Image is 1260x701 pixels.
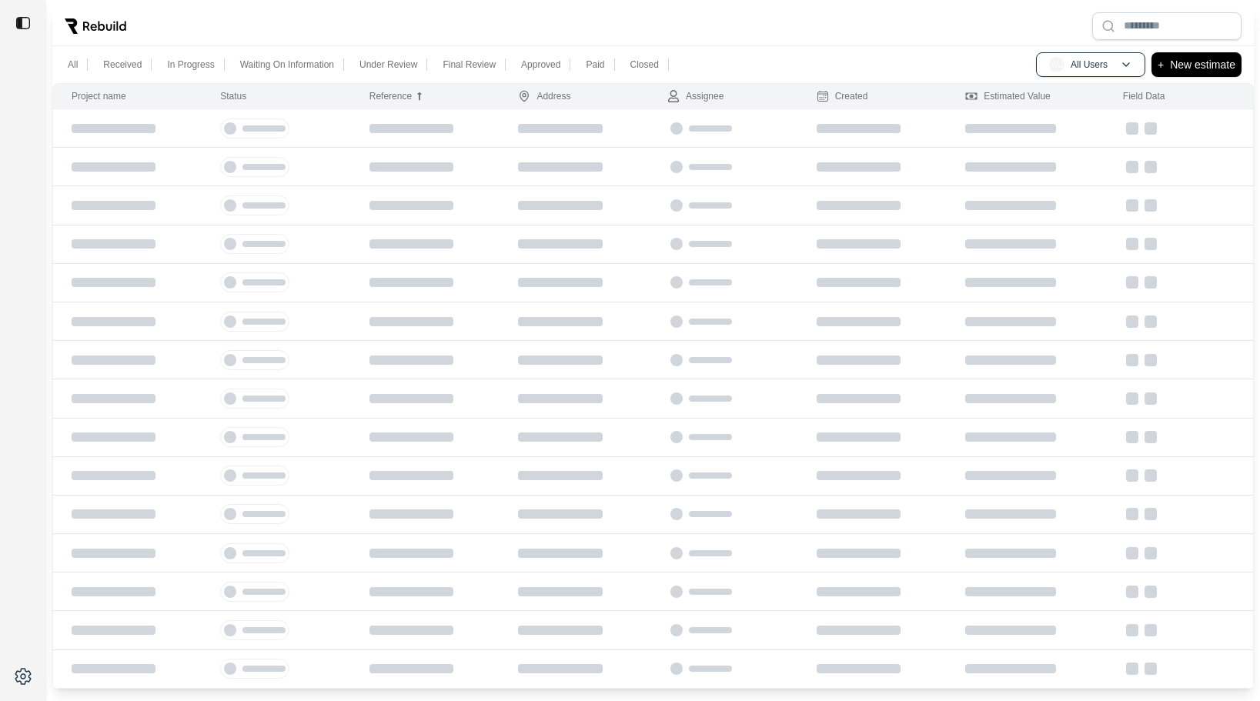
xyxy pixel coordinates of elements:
div: Estimated Value [965,90,1051,102]
p: In Progress [167,58,214,71]
div: Reference [369,90,412,102]
img: Rebuild [65,18,126,34]
p: Approved [521,58,560,71]
div: Assignee [667,90,724,102]
p: Paid [586,58,604,71]
div: Project name [72,90,126,102]
div: Field Data [1123,90,1165,102]
p: Waiting On Information [240,58,334,71]
p: All Users [1071,58,1108,71]
span: AU [1049,57,1064,72]
p: Under Review [359,58,417,71]
p: Received [103,58,142,71]
button: +New estimate [1151,52,1242,77]
p: Closed [630,58,659,71]
p: New estimate [1170,55,1235,74]
div: Address [518,90,570,102]
img: toggle sidebar [15,15,31,31]
p: All [68,58,78,71]
div: Status [220,90,246,102]
p: Final Review [443,58,496,71]
p: + [1158,55,1164,74]
button: AUAll Users [1036,52,1145,77]
div: Created [817,90,868,102]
